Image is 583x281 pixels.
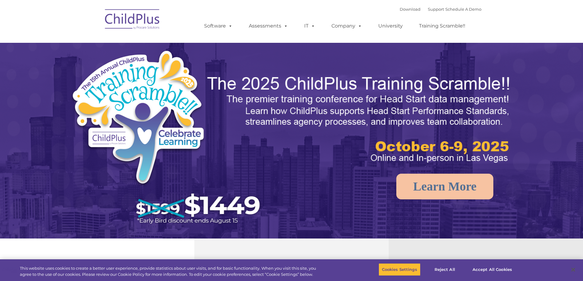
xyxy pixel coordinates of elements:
[298,20,321,32] a: IT
[469,263,515,276] button: Accept All Cookies
[400,7,420,12] a: Download
[566,263,580,276] button: Close
[325,20,368,32] a: Company
[379,263,420,276] button: Cookies Settings
[445,7,481,12] a: Schedule A Demo
[426,263,464,276] button: Reject All
[85,40,104,45] span: Last name
[428,7,444,12] a: Support
[396,174,493,199] a: Learn More
[198,20,239,32] a: Software
[372,20,409,32] a: University
[102,5,163,35] img: ChildPlus by Procare Solutions
[243,20,294,32] a: Assessments
[85,65,111,70] span: Phone number
[400,7,481,12] font: |
[20,265,321,277] div: This website uses cookies to create a better user experience, provide statistics about user visit...
[413,20,471,32] a: Training Scramble!!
